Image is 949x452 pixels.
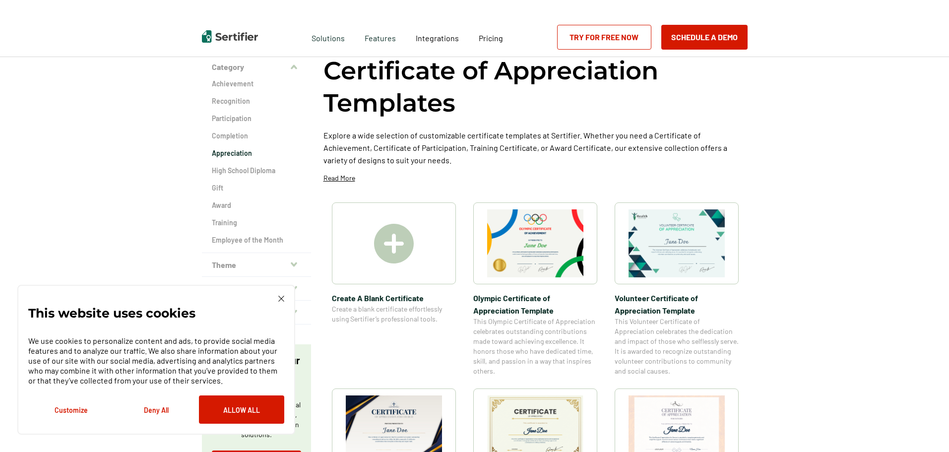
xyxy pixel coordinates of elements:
a: Olympic Certificate of Appreciation​ TemplateOlympic Certificate of Appreciation​ TemplateThis Ol... [473,202,597,376]
span: Solutions [312,31,345,43]
a: Achievement [212,79,301,89]
div: Category [202,79,311,253]
p: This website uses cookies [28,308,195,318]
span: Olympic Certificate of Appreciation​ Template [473,292,597,317]
a: Pricing [479,31,503,43]
a: Employee of the Month [212,235,301,245]
a: Recognition [212,96,301,106]
button: Category [202,55,311,79]
p: We use cookies to personalize content and ads, to provide social media features and to analyze ou... [28,336,284,386]
a: Appreciation [212,148,301,158]
a: Training [212,218,301,228]
button: Allow All [199,395,284,424]
img: Sertifier | Digital Credentialing Platform [202,30,258,43]
a: Award [212,200,301,210]
img: Cookie Popup Close [278,296,284,302]
a: Gift [212,183,301,193]
span: Features [365,31,396,43]
a: Integrations [416,31,459,43]
img: Create A Blank Certificate [374,224,414,263]
button: Theme [202,253,311,277]
span: This Volunteer Certificate of Appreciation celebrates the dedication and impact of those who self... [615,317,739,376]
span: Create A Blank Certificate [332,292,456,304]
a: Participation [212,114,301,124]
a: High School Diploma [212,166,301,176]
span: Pricing [479,33,503,43]
span: Integrations [416,33,459,43]
button: Style [202,277,311,301]
button: Customize [28,395,114,424]
p: Explore a wide selection of customizable certificate templates at Sertifier. Whether you need a C... [323,129,748,166]
span: Create a blank certificate effortlessly using Sertifier’s professional tools. [332,304,456,324]
a: Completion [212,131,301,141]
img: Volunteer Certificate of Appreciation Template [629,209,725,277]
a: Volunteer Certificate of Appreciation TemplateVolunteer Certificate of Appreciation TemplateThis ... [615,202,739,376]
button: Deny All [114,395,199,424]
span: Volunteer Certificate of Appreciation Template [615,292,739,317]
button: Schedule a Demo [661,25,748,50]
span: This Olympic Certificate of Appreciation celebrates outstanding contributions made toward achievi... [473,317,597,376]
img: Olympic Certificate of Appreciation​ Template [487,209,583,277]
p: Read More [323,173,355,183]
h1: Certificate of Appreciation Templates [323,55,748,119]
a: Try for Free Now [557,25,651,50]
